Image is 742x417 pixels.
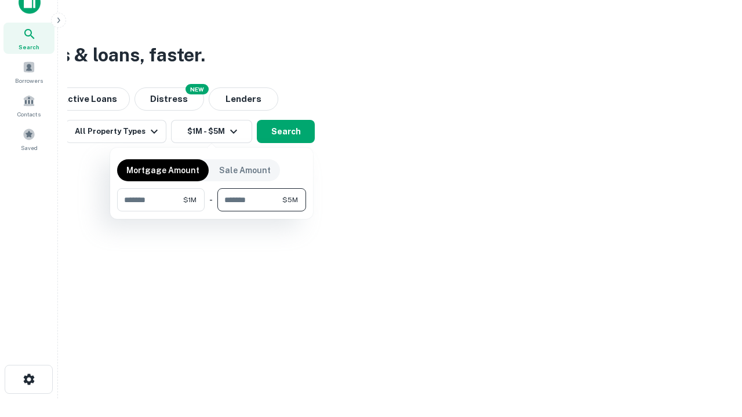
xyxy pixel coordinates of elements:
[684,324,742,380] iframe: Chat Widget
[282,195,298,205] span: $5M
[209,188,213,211] div: -
[219,164,271,177] p: Sale Amount
[126,164,199,177] p: Mortgage Amount
[183,195,197,205] span: $1M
